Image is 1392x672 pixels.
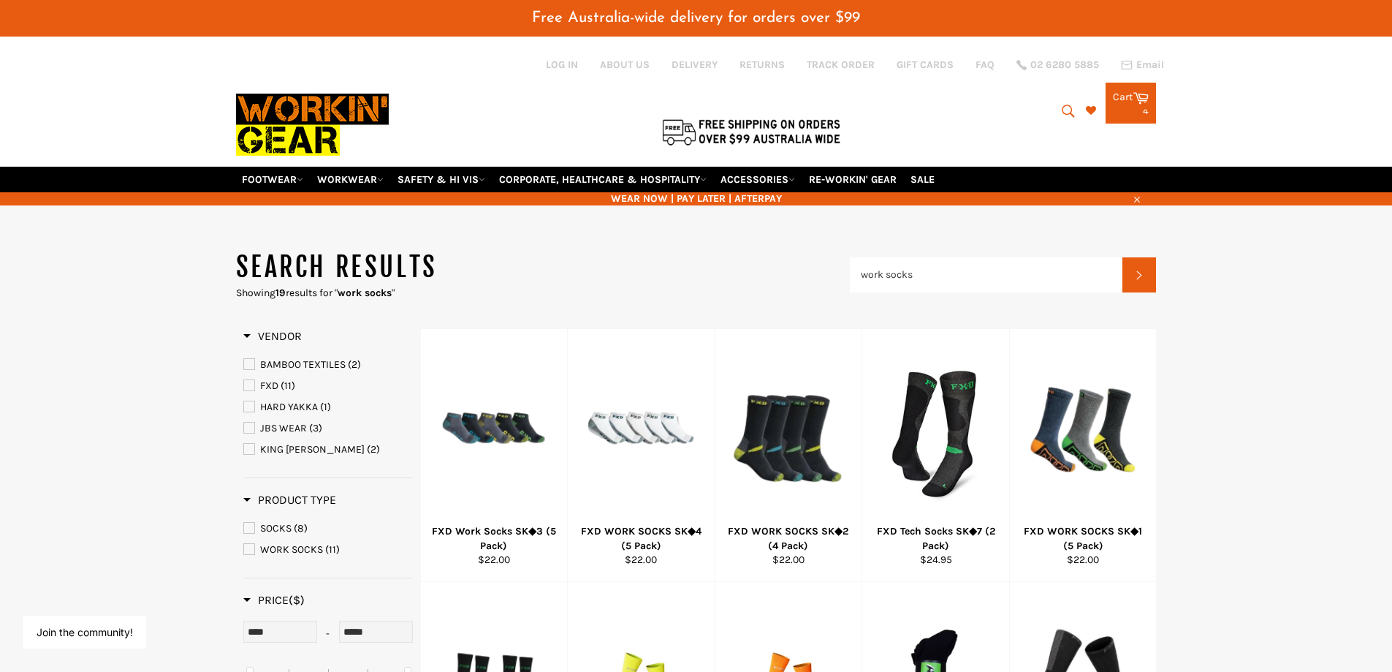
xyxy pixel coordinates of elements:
a: FXD WORK SOCKS SK◆1 (5 Pack)FXD WORK SOCKS SK◆1 (5 Pack)$22.00 [1009,329,1157,582]
span: Free Australia-wide delivery for orders over $99 [532,10,860,26]
span: Product Type [243,493,336,507]
a: FOOTWEAR [236,167,309,192]
input: Max Price [339,621,413,643]
span: Email [1136,60,1164,70]
span: (2) [348,358,361,371]
a: WORK SOCKS [243,542,413,558]
span: BAMBOO TEXTILES [260,358,346,371]
a: FXD Work Socks SK◆3 (5 Pack)FXD Work Socks SK◆3 (5 Pack)$22.00 [420,329,568,582]
div: FXD Tech Socks SK◆7 (2 Pack) [872,524,1000,553]
a: GIFT CARDS [897,58,954,72]
button: Join the community! [37,626,133,638]
span: (1) [320,401,331,413]
a: BAMBOO TEXTILES [243,357,413,373]
div: FXD WORK SOCKS SK◆4 (5 Pack) [577,524,706,553]
strong: work socks [338,287,392,299]
div: - [317,621,339,647]
div: FXD Work Socks SK◆3 (5 Pack) [430,524,558,553]
span: (11) [325,543,340,556]
h3: Price($) [243,593,305,608]
a: KING GEE [243,442,413,458]
span: WORK SOCKS [260,543,323,556]
a: 02 6280 5885 [1016,60,1099,70]
a: FXD Tech Socks SK◆7 (2 Pack)FXD Tech Socks SK◆7 (2 Pack)$24.95 [862,329,1009,582]
a: RETURNS [739,58,785,72]
span: KING [PERSON_NAME] [260,443,365,456]
a: ABOUT US [600,58,650,72]
span: (3) [309,422,322,434]
span: ($) [289,593,305,607]
a: SAFETY & HI VIS [392,167,491,192]
a: Email [1121,59,1164,71]
span: 4 [1143,105,1149,117]
a: FXD [243,378,413,394]
span: (2) [367,443,380,456]
a: FAQ [975,58,994,72]
a: ACCESSORIES [715,167,801,192]
p: Showing results for " " [236,286,850,300]
span: Price [243,593,305,607]
a: HARD YAKKA [243,399,413,415]
span: 02 6280 5885 [1030,60,1099,70]
span: SOCKS [260,522,292,535]
a: Cart 4 [1106,83,1156,124]
input: Search [850,257,1123,292]
h3: Product Type [243,493,336,507]
img: Flat $9.95 shipping Australia wide [660,116,843,147]
a: DELIVERY [672,58,718,72]
a: Log in [546,58,578,71]
span: (11) [281,380,295,392]
a: FXD WORK SOCKS SK◆2 (4 Pack)FXD WORK SOCKS SK◆2 (4 Pack)$22.00 [715,329,862,582]
a: TRACK ORDER [807,58,875,72]
a: JBS WEAR [243,420,413,437]
a: FXD WORK SOCKS SK◆4 (5 Pack)FXD WORK SOCKS SK◆4 (5 Pack)$22.00 [567,329,715,582]
img: Workin Gear leaders in Workwear, Safety Boots, PPE, Uniforms. Australia's No.1 in Workwear [236,83,389,166]
a: SALE [905,167,940,192]
a: SOCKS [243,521,413,537]
input: Min Price [243,621,317,643]
a: RE-WORKIN' GEAR [803,167,902,192]
div: FXD WORK SOCKS SK◆1 (5 Pack) [1019,524,1147,553]
strong: 19 [275,287,286,299]
span: JBS WEAR [260,422,307,434]
h3: Vendor [243,329,302,344]
span: WEAR NOW | PAY LATER | AFTERPAY [236,192,1157,205]
div: FXD WORK SOCKS SK◆2 (4 Pack) [724,524,853,553]
span: (8) [294,522,308,535]
h1: Search results [236,249,850,286]
span: HARD YAKKA [260,401,318,413]
a: CORPORATE, HEALTHCARE & HOSPITALITY [493,167,712,192]
a: WORKWEAR [311,167,389,192]
span: FXD [260,380,278,392]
